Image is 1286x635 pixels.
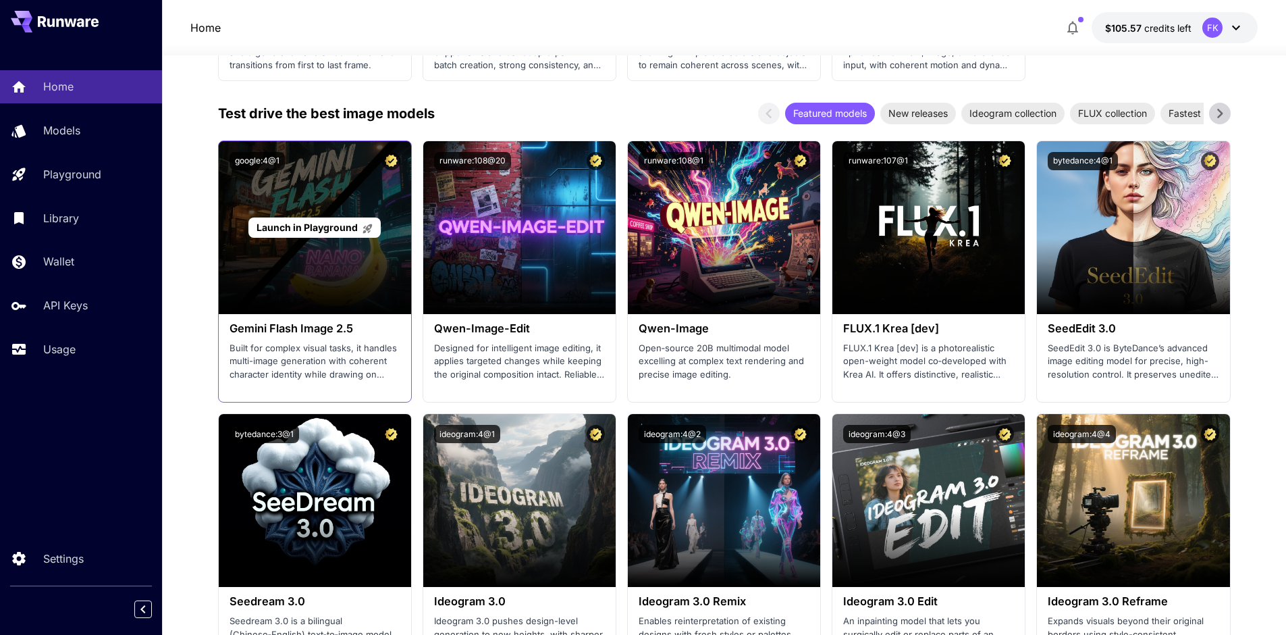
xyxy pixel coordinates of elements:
[639,322,809,335] h3: Qwen-Image
[961,106,1065,120] span: Ideogram collection
[1201,425,1219,443] button: Certified Model – Vetted for best performance and includes a commercial license.
[248,218,380,238] a: Launch in Playground
[43,253,74,270] p: Wallet
[1070,103,1155,124] div: FLUX collection
[1048,595,1218,608] h3: Ideogram 3.0 Reframe
[43,297,88,313] p: API Keys
[134,601,152,618] button: Collapse sidebar
[1037,414,1229,587] img: alt
[1048,425,1116,443] button: ideogram:4@4
[832,414,1025,587] img: alt
[434,595,605,608] h3: Ideogram 3.0
[843,322,1014,335] h3: FLUX.1 Krea [dev]
[791,152,809,170] button: Certified Model – Vetted for best performance and includes a commercial license.
[1202,18,1223,38] div: FK
[434,425,500,443] button: ideogram:4@1
[190,20,221,36] nav: breadcrumb
[1201,152,1219,170] button: Certified Model – Vetted for best performance and includes a commercial license.
[791,425,809,443] button: Certified Model – Vetted for best performance and includes a commercial license.
[639,152,709,170] button: runware:108@1
[1092,12,1258,43] button: $105.56762FK
[587,425,605,443] button: Certified Model – Vetted for best performance and includes a commercial license.
[423,141,616,314] img: alt
[1048,152,1118,170] button: bytedance:4@1
[880,106,956,120] span: New releases
[43,210,79,226] p: Library
[1105,21,1191,35] div: $105.56762
[843,342,1014,382] p: FLUX.1 Krea [dev] is a photorealistic open-weight model co‑developed with Krea AI. It offers dist...
[257,222,358,233] span: Launch in Playground
[639,595,809,608] h3: Ideogram 3.0 Remix
[628,141,820,314] img: alt
[230,342,400,382] p: Built for complex visual tasks, it handles multi-image generation with coherent character identit...
[230,322,400,335] h3: Gemini Flash Image 2.5
[43,122,80,138] p: Models
[843,595,1014,608] h3: Ideogram 3.0 Edit
[843,152,913,170] button: runware:107@1
[1160,103,1243,124] div: Fastest models
[832,141,1025,314] img: alt
[843,425,911,443] button: ideogram:4@3
[996,152,1014,170] button: Certified Model – Vetted for best performance and includes a commercial license.
[996,425,1014,443] button: Certified Model – Vetted for best performance and includes a commercial license.
[423,414,616,587] img: alt
[1048,322,1218,335] h3: SeedEdit 3.0
[43,551,84,567] p: Settings
[1070,106,1155,120] span: FLUX collection
[219,414,411,587] img: alt
[639,342,809,382] p: Open‑source 20B multimodal model excelling at complex text rendering and precise image editing.
[382,425,400,443] button: Certified Model – Vetted for best performance and includes a commercial license.
[628,414,820,587] img: alt
[434,342,605,382] p: Designed for intelligent image editing, it applies targeted changes while keeping the original co...
[43,341,76,357] p: Usage
[230,152,285,170] button: google:4@1
[785,103,875,124] div: Featured models
[880,103,956,124] div: New releases
[1037,141,1229,314] img: alt
[434,322,605,335] h3: Qwen-Image-Edit
[190,20,221,36] a: Home
[230,425,299,443] button: bytedance:3@1
[1144,22,1191,34] span: credits left
[785,106,875,120] span: Featured models
[382,152,400,170] button: Certified Model – Vetted for best performance and includes a commercial license.
[961,103,1065,124] div: Ideogram collection
[43,166,101,182] p: Playground
[218,103,435,124] p: Test drive the best image models
[230,595,400,608] h3: Seedream 3.0
[1048,342,1218,382] p: SeedEdit 3.0 is ByteDance’s advanced image editing model for precise, high-resolution control. It...
[144,597,162,621] div: Collapse sidebar
[43,78,74,95] p: Home
[1105,22,1144,34] span: $105.57
[587,152,605,170] button: Certified Model – Vetted for best performance and includes a commercial license.
[434,152,511,170] button: runware:108@20
[639,425,706,443] button: ideogram:4@2
[1160,106,1243,120] span: Fastest models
